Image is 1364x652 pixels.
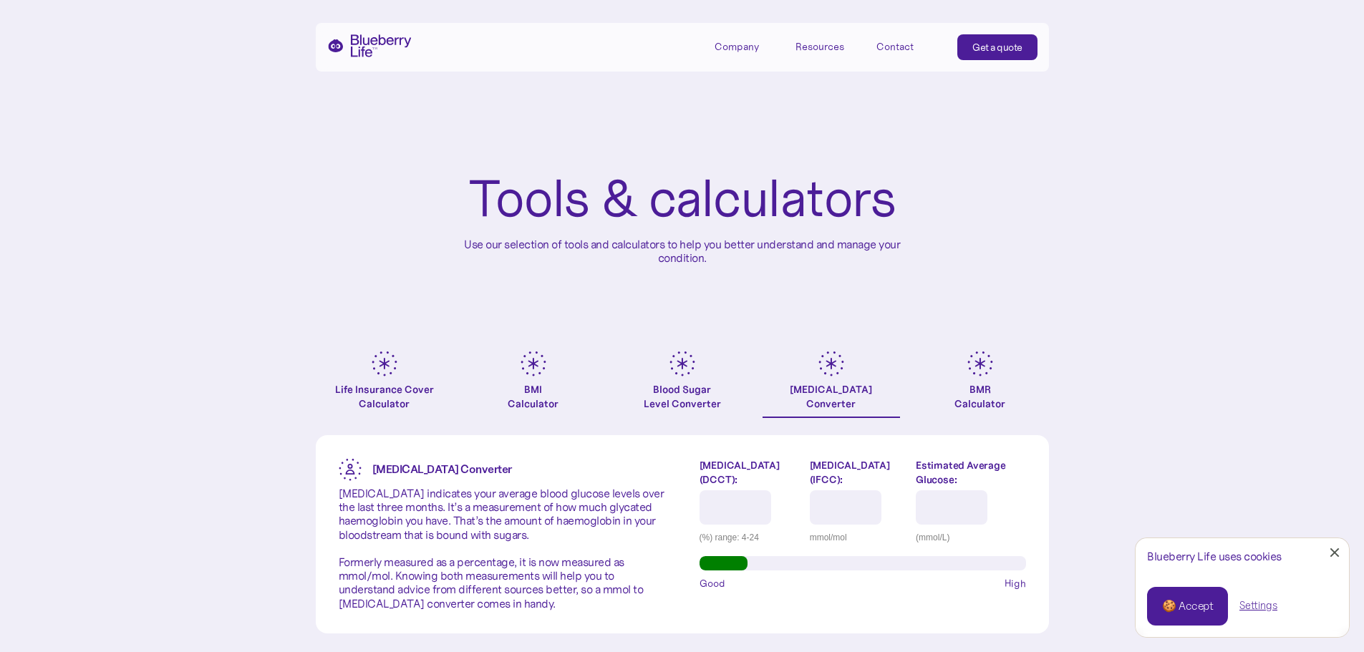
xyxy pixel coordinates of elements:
label: [MEDICAL_DATA] (IFCC): [810,458,905,487]
div: [MEDICAL_DATA] Converter [790,382,872,411]
div: Company [715,34,779,58]
div: (mmol/L) [916,530,1025,545]
div: Contact [876,41,914,53]
div: Blood Sugar Level Converter [644,382,721,411]
h1: Tools & calculators [468,172,896,226]
a: 🍪 Accept [1147,587,1228,626]
a: Settings [1239,598,1277,613]
div: Resources [795,34,860,58]
span: High [1005,576,1026,590]
a: Close Cookie Popup [1320,538,1349,567]
div: Company [715,41,759,53]
div: Get a quote [972,40,1022,54]
a: Blood SugarLevel Converter [614,351,751,418]
a: [MEDICAL_DATA]Converter [763,351,900,418]
a: BMICalculator [465,351,602,418]
div: BMI Calculator [508,382,558,411]
div: Blueberry Life uses cookies [1147,550,1338,563]
div: Resources [795,41,844,53]
label: [MEDICAL_DATA] (DCCT): [700,458,799,487]
a: Life Insurance Cover Calculator [316,351,453,418]
p: [MEDICAL_DATA] indicates your average blood glucose levels over the last three months. It’s a mea... [339,487,665,610]
div: Life Insurance Cover Calculator [316,382,453,411]
a: home [327,34,412,57]
span: Good [700,576,725,590]
div: (%) range: 4-24 [700,530,799,545]
strong: [MEDICAL_DATA] Converter [372,462,512,476]
a: Contact [876,34,941,58]
p: Use our selection of tools and calculators to help you better understand and manage your condition. [453,238,911,265]
div: 🍪 Accept [1162,598,1213,614]
a: BMRCalculator [911,351,1049,418]
div: BMR Calculator [954,382,1005,411]
label: Estimated Average Glucose: [916,458,1025,487]
div: mmol/mol [810,530,905,545]
a: Get a quote [957,34,1037,60]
